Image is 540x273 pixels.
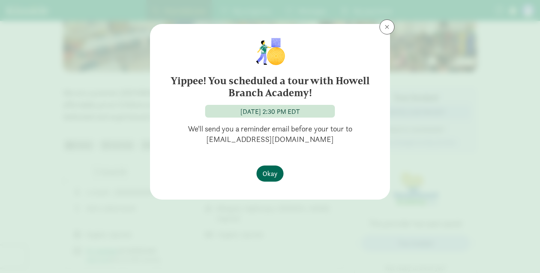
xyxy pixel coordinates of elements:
[240,106,300,116] div: [DATE] 2:30 PM EDT
[251,36,289,66] img: illustration-child1.png
[165,75,375,99] h6: Yippee! You scheduled a tour with Howell Branch Academy!
[262,169,277,179] span: Okay
[256,166,283,182] button: Okay
[162,124,378,145] p: We'll send you a reminder email before your tour to [EMAIL_ADDRESS][DOMAIN_NAME]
